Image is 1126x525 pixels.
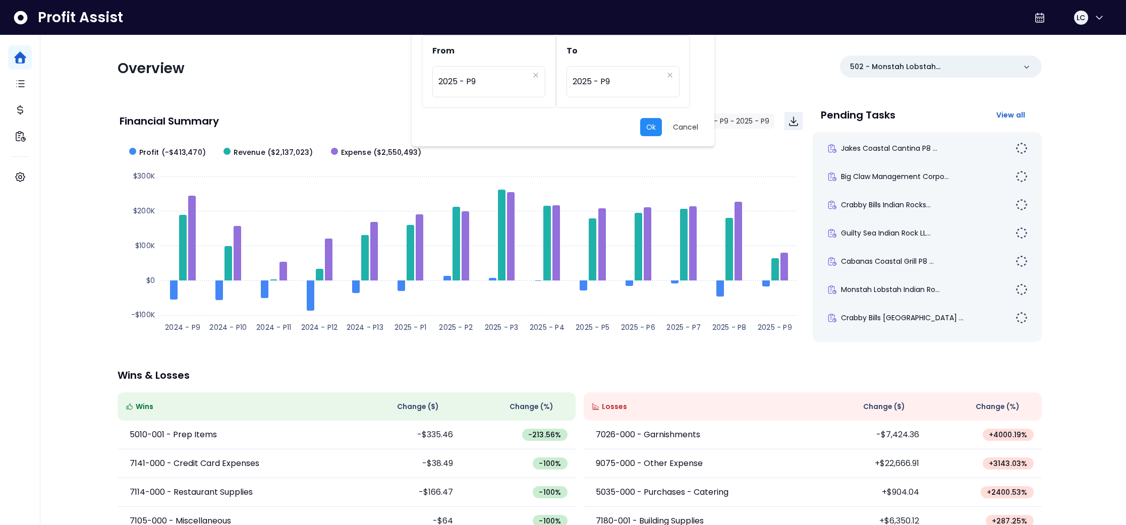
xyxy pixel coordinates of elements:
button: Cancel [667,118,704,136]
button: Clear [667,70,673,80]
svg: close [533,72,539,78]
span: Profit Assist [38,9,123,27]
span: From [432,45,455,56]
button: Clear [533,70,539,80]
svg: close [667,72,673,78]
button: Ok [640,118,662,136]
span: LC [1077,13,1085,23]
span: 2025 - P9 [438,70,529,93]
span: 2025 - P9 [573,70,663,93]
span: To [567,45,578,56]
